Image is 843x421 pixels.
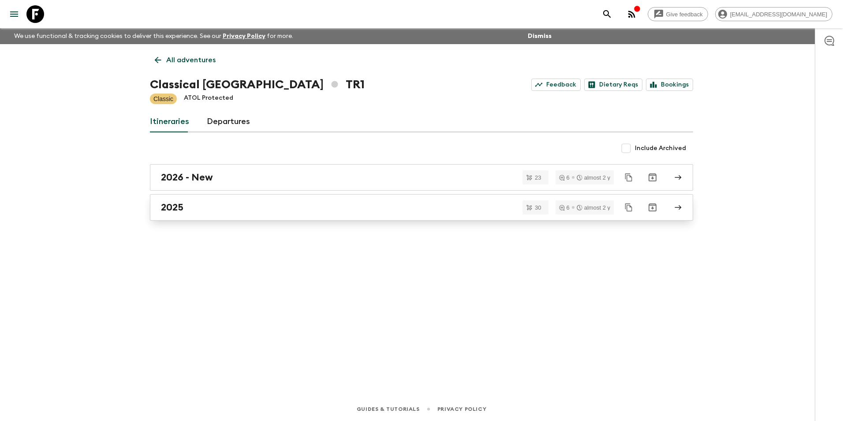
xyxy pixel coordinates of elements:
[646,79,693,91] a: Bookings
[357,404,420,414] a: Guides & Tutorials
[166,55,216,65] p: All adventures
[150,111,189,132] a: Itineraries
[150,51,220,69] a: All adventures
[153,94,173,103] p: Classic
[150,76,365,94] h1: Classical [GEOGRAPHIC_DATA] TR1
[577,175,610,180] div: almost 2 y
[184,94,233,104] p: ATOL Protected
[584,79,642,91] a: Dietary Reqs
[621,199,637,215] button: Duplicate
[531,79,581,91] a: Feedback
[559,205,570,210] div: 6
[161,202,183,213] h2: 2025
[715,7,832,21] div: [EMAIL_ADDRESS][DOMAIN_NAME]
[559,175,570,180] div: 6
[150,194,693,221] a: 2025
[223,33,265,39] a: Privacy Policy
[648,7,708,21] a: Give feedback
[635,144,686,153] span: Include Archived
[644,169,661,186] button: Archive
[5,5,23,23] button: menu
[11,28,297,44] p: We use functional & tracking cookies to deliver this experience. See our for more.
[207,111,250,132] a: Departures
[598,5,616,23] button: search adventures
[725,11,832,18] span: [EMAIL_ADDRESS][DOMAIN_NAME]
[621,169,637,185] button: Duplicate
[644,199,661,216] button: Archive
[526,30,554,42] button: Dismiss
[161,172,213,183] h2: 2026 - New
[530,175,546,180] span: 23
[530,205,546,210] span: 30
[661,11,708,18] span: Give feedback
[150,164,693,191] a: 2026 - New
[437,404,486,414] a: Privacy Policy
[577,205,610,210] div: almost 2 y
